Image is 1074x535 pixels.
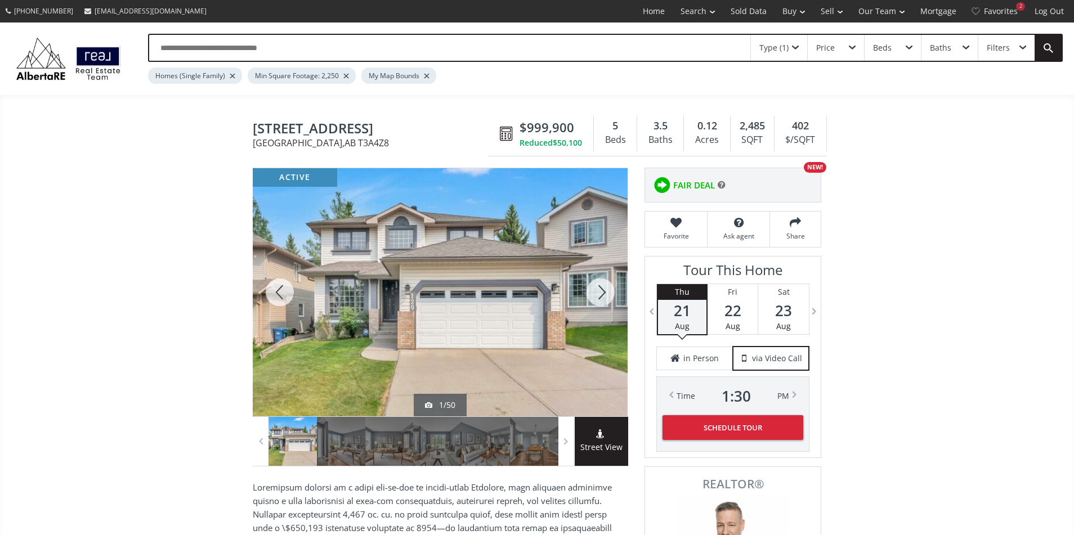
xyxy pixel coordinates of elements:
[740,119,765,133] span: 2,485
[780,119,821,133] div: 402
[253,138,494,147] span: [GEOGRAPHIC_DATA] , AB T3A4Z8
[708,284,758,300] div: Fri
[599,132,631,149] div: Beds
[708,303,758,318] span: 22
[79,1,212,21] a: [EMAIL_ADDRESS][DOMAIN_NAME]
[643,119,678,133] div: 3.5
[253,121,494,138] span: 129 Edgebrook Gardens NW
[520,119,574,136] span: $999,900
[148,68,242,84] div: Homes (Single Family)
[776,321,791,331] span: Aug
[253,168,337,187] div: active
[804,162,826,173] div: NEW!
[575,441,628,454] span: Street View
[520,137,582,149] div: Reduced
[736,132,768,149] div: SQFT
[930,44,951,52] div: Baths
[759,44,789,52] div: Type (1)
[643,132,678,149] div: Baths
[663,415,803,440] button: Schedule Tour
[873,44,892,52] div: Beds
[651,174,673,196] img: rating icon
[677,388,789,404] div: Time PM
[758,284,809,300] div: Sat
[656,262,809,284] h3: Tour This Home
[14,6,73,16] span: [PHONE_NUMBER]
[816,44,835,52] div: Price
[1016,2,1025,11] div: 2
[657,478,808,490] span: REALTOR®
[253,168,628,416] div: 129 Edgebrook Gardens NW Calgary, AB T3A4Z8 - Photo 1 of 50
[690,132,724,149] div: Acres
[675,321,690,331] span: Aug
[673,179,715,191] span: FAIR DEAL
[726,321,740,331] span: Aug
[248,68,356,84] div: Min Square Footage: 2,250
[11,35,126,83] img: Logo
[651,231,701,241] span: Favorite
[780,132,821,149] div: $/SQFT
[599,119,631,133] div: 5
[683,353,719,364] span: in Person
[361,68,436,84] div: My Map Bounds
[776,231,815,241] span: Share
[752,353,802,364] span: via Video Call
[95,6,207,16] span: [EMAIL_ADDRESS][DOMAIN_NAME]
[658,284,706,300] div: Thu
[722,388,751,404] span: 1 : 30
[758,303,809,318] span: 23
[658,303,706,318] span: 21
[553,137,582,149] span: $50,100
[425,399,455,411] div: 1/50
[713,231,764,241] span: Ask agent
[987,44,1010,52] div: Filters
[690,119,724,133] div: 0.12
